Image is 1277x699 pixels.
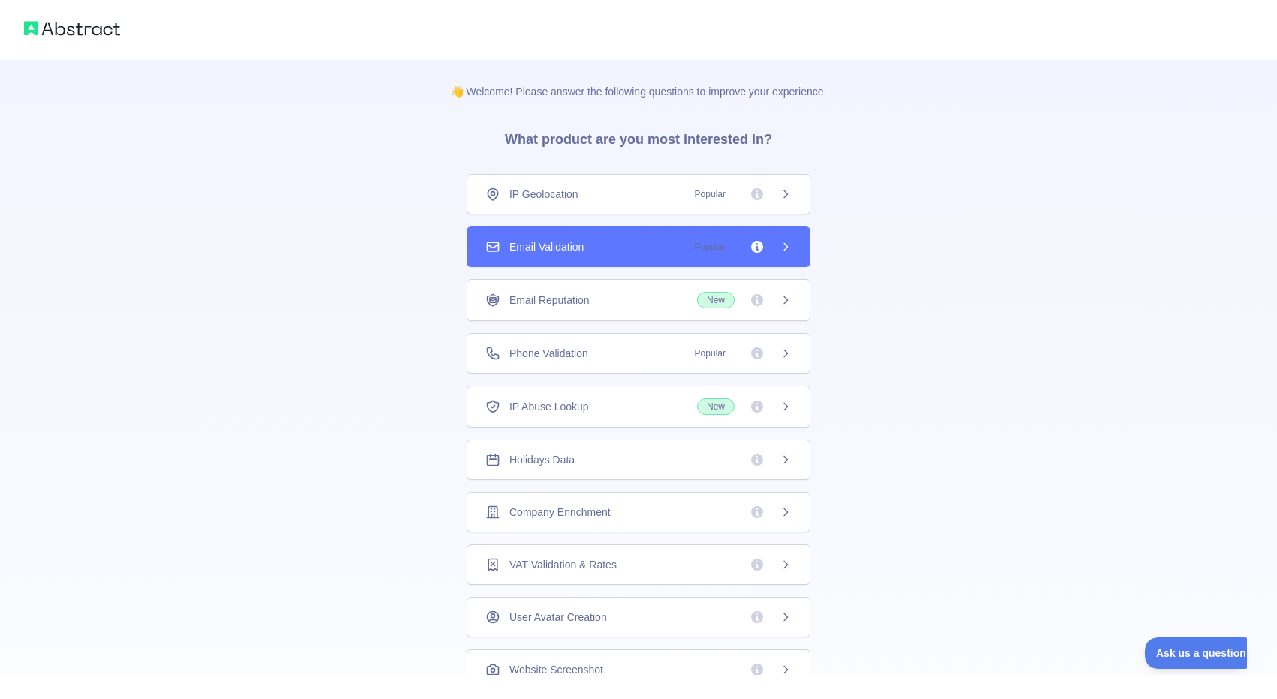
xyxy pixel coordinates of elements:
span: Popular [686,187,735,202]
span: Company Enrichment [509,505,611,520]
span: Phone Validation [509,346,588,361]
iframe: Toggle Customer Support [1145,637,1247,669]
span: User Avatar Creation [509,610,607,625]
span: Website Screenshot [509,662,603,677]
span: VAT Validation & Rates [509,557,617,572]
span: New [697,398,735,415]
span: Email Validation [509,239,584,254]
span: Email Reputation [509,292,590,307]
span: IP Abuse Lookup [509,399,589,414]
span: Popular [686,346,735,361]
span: New [697,292,735,308]
h3: What product are you most interested in? [481,99,796,174]
span: IP Geolocation [509,187,578,202]
p: 👋 Welcome! Please answer the following questions to improve your experience. [427,60,851,99]
span: Holidays Data [509,452,575,467]
img: Abstract logo [24,18,120,39]
span: Popular [686,239,735,254]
